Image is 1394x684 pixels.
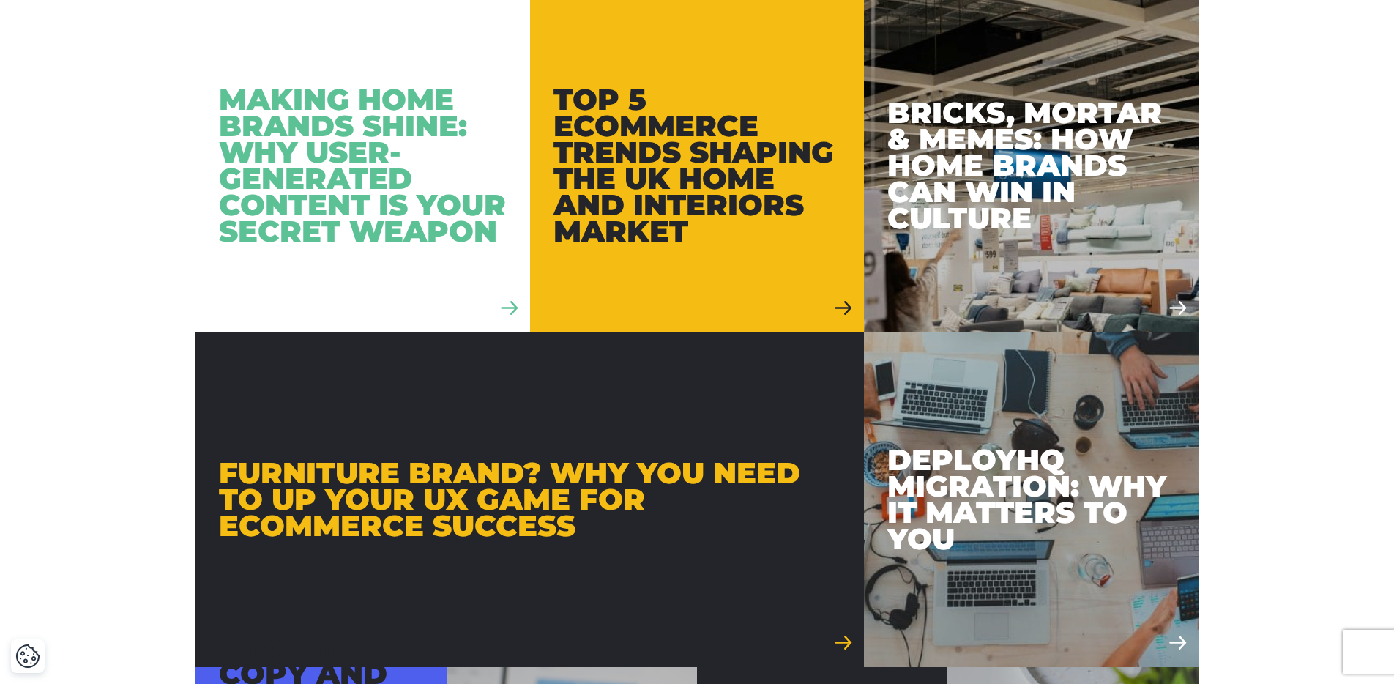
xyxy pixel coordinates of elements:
a: DeployHQ Migration: Why It Matters To You DeployHQ Migration: Why It Matters To You [864,332,1199,667]
img: Revisit consent button [15,644,40,669]
div: Top 5 Ecommerce Trends Shaping the UK Home and Interiors Market [553,86,841,245]
button: Cookie Settings [15,644,40,669]
div: Furniture Brand? Why you need to up your UX game for eCommerce success [219,460,840,539]
div: Making Home Brands Shine: Why User-Generated Content is Your Secret Weapon [219,86,507,245]
a: Furniture Brand? Why you need to up your UX game for eCommerce success [195,332,864,667]
div: Bricks, Mortar & Memes: How Home Brands Can Win in Culture [887,100,1175,231]
div: DeployHQ Migration: Why It Matters To You [887,447,1175,552]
